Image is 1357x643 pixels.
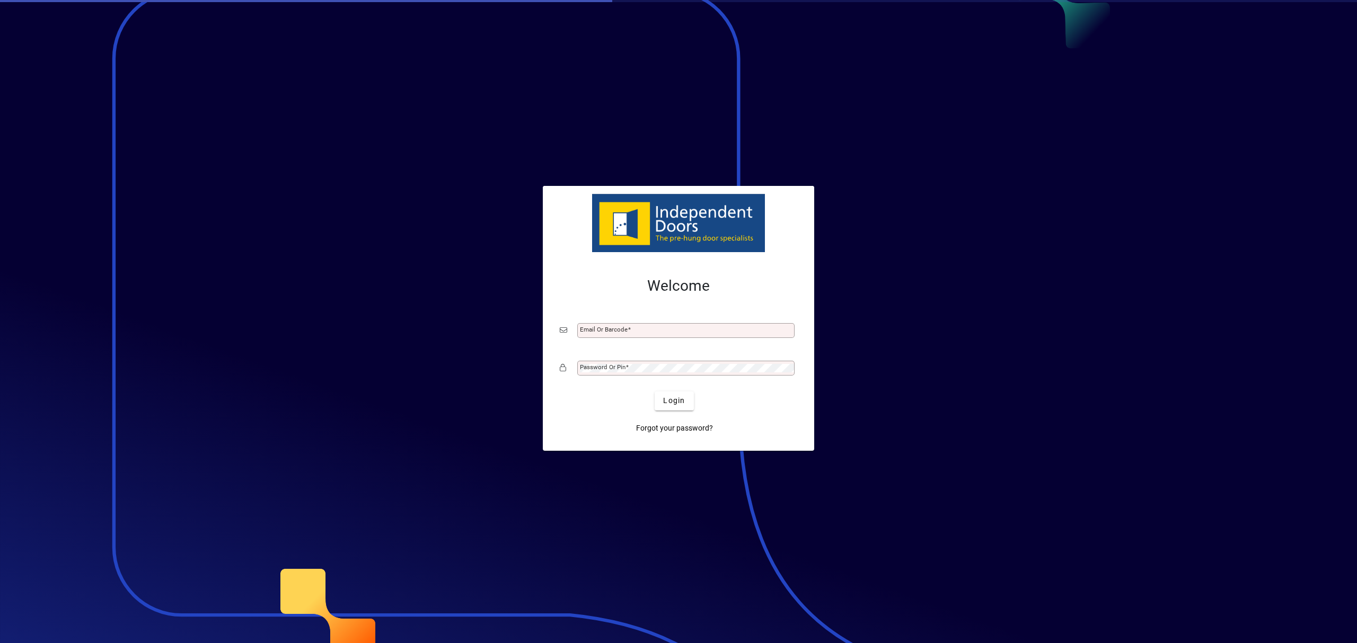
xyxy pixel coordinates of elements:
[663,395,685,406] span: Login
[580,363,625,371] mat-label: Password or Pin
[580,326,628,333] mat-label: Email or Barcode
[632,419,717,438] a: Forgot your password?
[636,423,713,434] span: Forgot your password?
[655,391,693,410] button: Login
[560,277,797,295] h2: Welcome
